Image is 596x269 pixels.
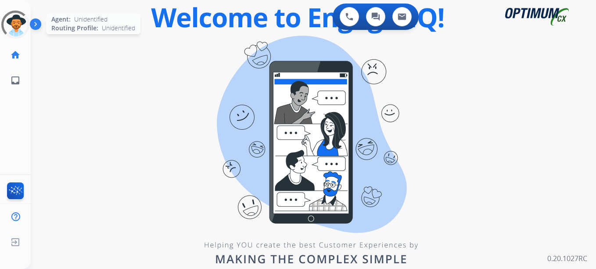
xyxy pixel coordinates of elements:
[10,75,21,86] mat-icon: inbox
[102,24,135,33] span: Unidentified
[10,50,21,60] mat-icon: home
[51,15,71,24] span: Agent:
[547,253,587,264] p: 0.20.1027RC
[51,24,98,33] span: Routing Profile:
[74,15,108,24] span: Unidentified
